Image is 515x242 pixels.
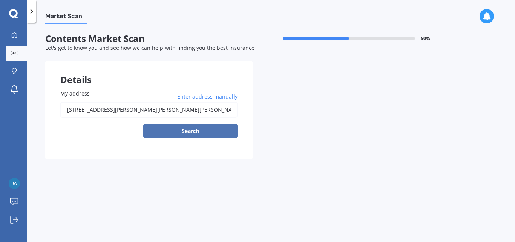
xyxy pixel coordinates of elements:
button: Search [143,124,238,138]
span: Enter address manually [177,93,238,100]
span: My address [60,90,90,97]
span: Market Scan [45,12,87,23]
span: Contents Market Scan [45,33,253,44]
img: 7b2d9cc668003e557bc56e052ee7835c [9,178,20,189]
input: Enter address [60,102,238,118]
span: 50 % [421,36,430,41]
span: Let's get to know you and see how we can help with finding you the best insurance [45,44,254,51]
div: Details [45,61,253,83]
